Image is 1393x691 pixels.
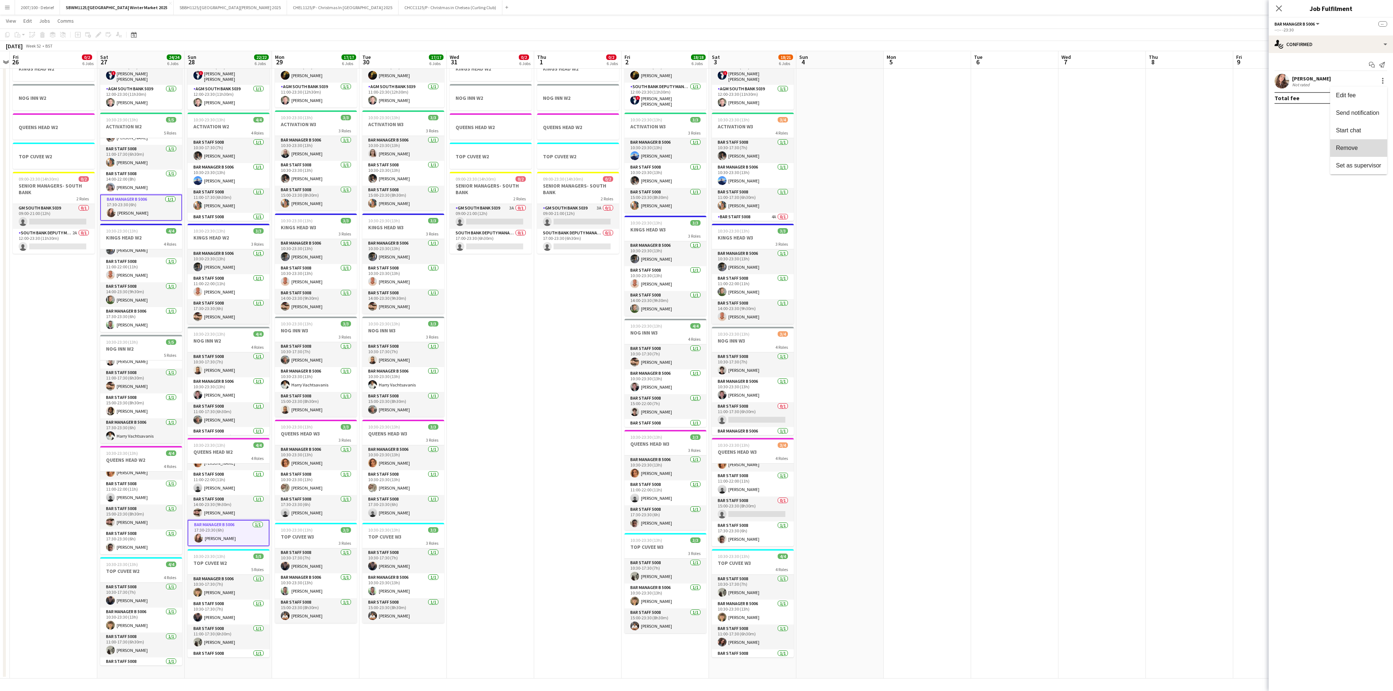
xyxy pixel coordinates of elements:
button: Start chat [1330,122,1387,139]
button: Remove [1330,139,1387,157]
button: Edit fee [1330,87,1387,104]
span: Send notification [1336,110,1379,116]
span: Remove [1336,145,1358,151]
span: Set as supervisor [1336,162,1381,169]
span: Edit fee [1336,92,1356,98]
button: Set as supervisor [1330,157,1387,174]
button: Send notification [1330,104,1387,122]
span: Start chat [1336,127,1361,133]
